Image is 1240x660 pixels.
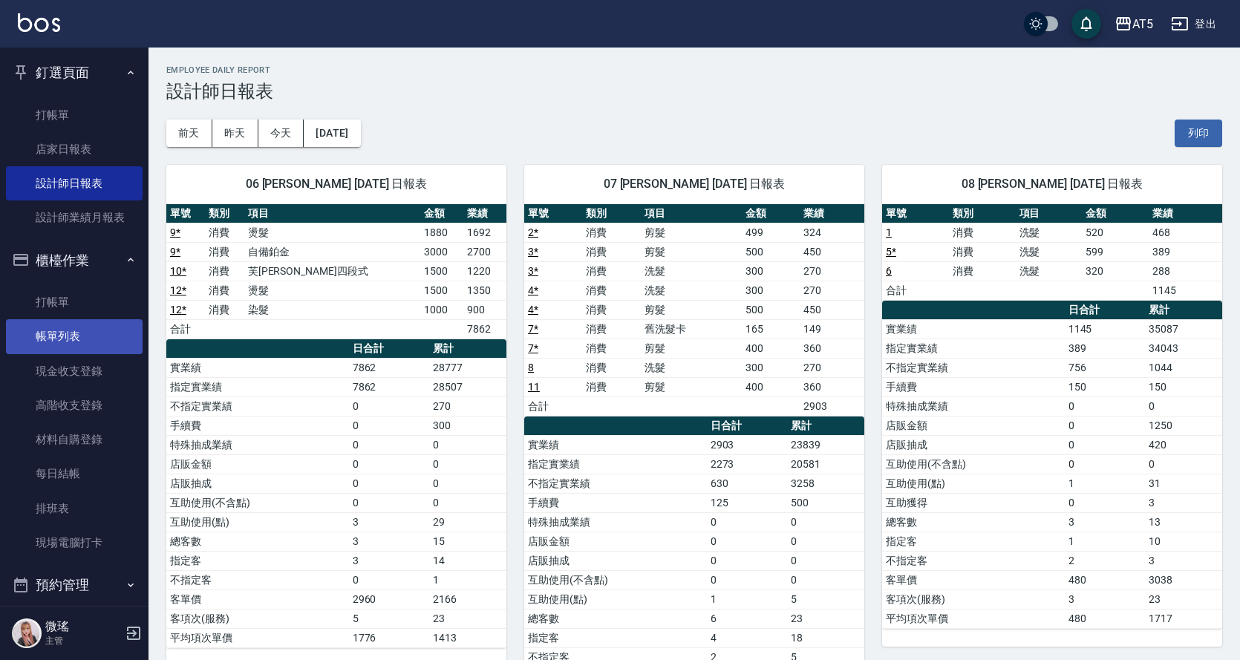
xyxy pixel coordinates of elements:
td: 3 [1145,493,1222,512]
td: 270 [429,396,506,416]
td: 客項次(服務) [882,589,1065,609]
td: 消費 [582,242,640,261]
td: 染髮 [244,300,421,319]
img: Person [12,618,42,648]
td: 洗髮 [1016,261,1083,281]
td: 互助使用(點) [882,474,1065,493]
td: 3 [349,512,429,532]
td: 消費 [205,281,244,300]
td: 合計 [882,281,949,300]
th: 業績 [800,204,864,223]
td: 270 [800,281,864,300]
td: 1 [707,589,787,609]
td: 0 [1065,416,1145,435]
td: 7862 [349,358,429,377]
td: 10 [1145,532,1222,551]
button: 預約管理 [6,566,143,604]
td: 1350 [463,281,506,300]
th: 單號 [524,204,582,223]
td: 149 [800,319,864,339]
td: 360 [800,339,864,358]
td: 1413 [429,628,506,647]
td: 4 [707,628,787,647]
td: 剪髮 [641,300,742,319]
td: 630 [707,474,787,493]
td: 0 [707,512,787,532]
td: 3258 [787,474,864,493]
td: 1776 [349,628,429,647]
td: 520 [1082,223,1149,242]
td: 0 [349,474,429,493]
td: 0 [787,570,864,589]
td: 1880 [420,223,463,242]
td: 手續費 [882,377,1065,396]
td: 消費 [949,242,1016,261]
td: 不指定客 [166,570,349,589]
td: 3 [1145,551,1222,570]
th: 業績 [1149,204,1222,223]
td: 7862 [463,319,506,339]
a: 設計師業績月報表 [6,200,143,235]
td: 芙[PERSON_NAME]四段式 [244,261,421,281]
td: 1500 [420,281,463,300]
th: 累計 [787,416,864,436]
td: 客單價 [166,589,349,609]
td: 互助使用(不含點) [166,493,349,512]
td: 1692 [463,223,506,242]
a: 每日結帳 [6,457,143,491]
td: 剪髮 [641,377,742,396]
td: 總客數 [166,532,349,551]
img: Logo [18,13,60,32]
td: 23839 [787,435,864,454]
td: 2903 [707,435,787,454]
td: 洗髮 [641,281,742,300]
td: 消費 [205,300,244,319]
td: 18 [787,628,864,647]
th: 業績 [463,204,506,223]
td: 互助獲得 [882,493,1065,512]
td: 35087 [1145,319,1222,339]
td: 指定實業績 [524,454,707,474]
td: 150 [1145,377,1222,396]
button: 今天 [258,120,304,147]
td: 300 [742,358,800,377]
td: 480 [1065,609,1145,628]
td: 480 [1065,570,1145,589]
td: 手續費 [524,493,707,512]
td: 2166 [429,589,506,609]
td: 洗髮 [641,261,742,281]
td: 舊洗髮卡 [641,319,742,339]
td: 客項次(服務) [166,609,349,628]
a: 排班表 [6,491,143,526]
td: 自備鉑金 [244,242,421,261]
td: 手續費 [166,416,349,435]
th: 日合計 [707,416,787,436]
td: 1717 [1145,609,1222,628]
td: 270 [800,261,864,281]
td: 燙髮 [244,223,421,242]
td: 34043 [1145,339,1222,358]
td: 平均項次單價 [882,609,1065,628]
button: 昨天 [212,120,258,147]
td: 450 [800,300,864,319]
button: 報表及分析 [6,604,143,643]
td: 指定客 [524,628,707,647]
td: 消費 [582,223,640,242]
td: 0 [349,454,429,474]
td: 23 [1145,589,1222,609]
td: 指定客 [166,551,349,570]
a: 打帳單 [6,285,143,319]
td: 不指定客 [882,551,1065,570]
td: 消費 [582,358,640,377]
td: 0 [787,512,864,532]
table: a dense table [166,204,506,339]
td: 互助使用(點) [166,512,349,532]
td: 28507 [429,377,506,396]
td: 29 [429,512,506,532]
td: 1 [429,570,506,589]
td: 389 [1065,339,1145,358]
th: 類別 [582,204,640,223]
td: 756 [1065,358,1145,377]
th: 累計 [429,339,506,359]
td: 不指定實業績 [166,396,349,416]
